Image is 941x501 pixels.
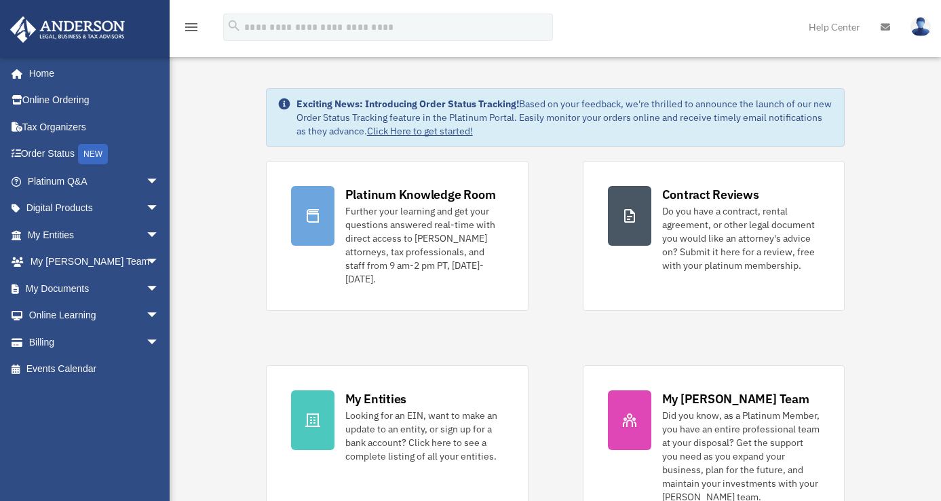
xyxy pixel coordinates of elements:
[662,204,820,272] div: Do you have a contract, rental agreement, or other legal document you would like an attorney's ad...
[146,275,173,303] span: arrow_drop_down
[146,168,173,196] span: arrow_drop_down
[367,125,473,137] a: Click Here to get started!
[9,248,180,276] a: My [PERSON_NAME] Teamarrow_drop_down
[9,60,173,87] a: Home
[9,195,180,222] a: Digital Productsarrow_drop_down
[9,302,180,329] a: Online Learningarrow_drop_down
[146,248,173,276] span: arrow_drop_down
[662,186,759,203] div: Contract Reviews
[9,221,180,248] a: My Entitiesarrow_drop_down
[296,97,834,138] div: Based on your feedback, we're thrilled to announce the launch of our new Order Status Tracking fe...
[146,302,173,330] span: arrow_drop_down
[146,329,173,356] span: arrow_drop_down
[266,161,529,311] a: Platinum Knowledge Room Further your learning and get your questions answered real-time with dire...
[345,186,496,203] div: Platinum Knowledge Room
[9,329,180,356] a: Billingarrow_drop_down
[183,24,199,35] a: menu
[227,18,242,33] i: search
[9,141,180,168] a: Order StatusNEW
[6,16,129,43] img: Anderson Advisors Platinum Portal
[9,356,180,383] a: Events Calendar
[662,390,809,407] div: My [PERSON_NAME] Team
[9,113,180,141] a: Tax Organizers
[9,168,180,195] a: Platinum Q&Aarrow_drop_down
[9,275,180,302] a: My Documentsarrow_drop_down
[583,161,845,311] a: Contract Reviews Do you have a contract, rental agreement, or other legal document you would like...
[345,409,503,463] div: Looking for an EIN, want to make an update to an entity, or sign up for a bank account? Click her...
[345,390,406,407] div: My Entities
[296,98,519,110] strong: Exciting News: Introducing Order Status Tracking!
[345,204,503,286] div: Further your learning and get your questions answered real-time with direct access to [PERSON_NAM...
[9,87,180,114] a: Online Ordering
[183,19,199,35] i: menu
[78,144,108,164] div: NEW
[146,195,173,223] span: arrow_drop_down
[910,17,931,37] img: User Pic
[146,221,173,249] span: arrow_drop_down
